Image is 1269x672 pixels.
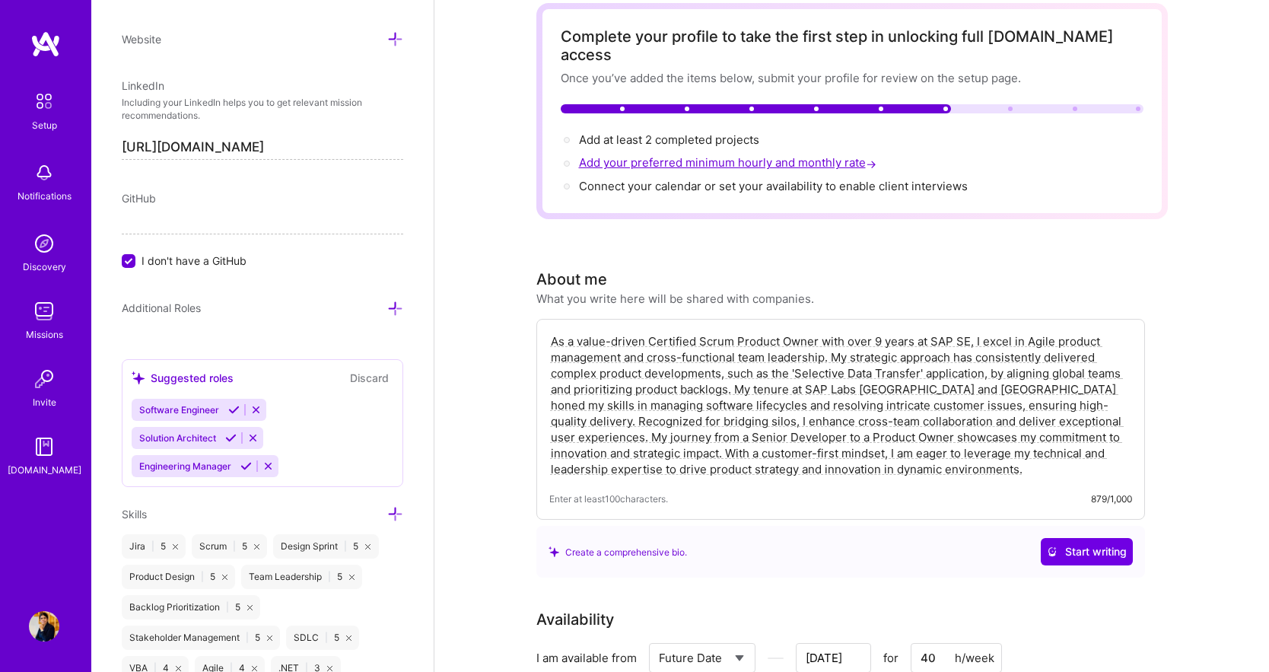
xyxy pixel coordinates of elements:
i: icon Close [327,666,332,671]
div: About me [536,268,607,291]
div: Setup [32,117,57,133]
span: | [201,571,204,583]
div: I am available from [536,650,637,666]
span: for [883,650,898,666]
i: Reject [262,460,274,472]
span: Website [122,33,161,46]
div: SDLC 5 [286,626,359,650]
div: Discovery [23,259,66,275]
div: Suggested roles [132,370,234,386]
span: Start writing [1047,544,1127,559]
div: Notifications [17,188,72,204]
span: LinkedIn [122,79,164,92]
span: | [325,632,328,644]
div: Team Leadership 5 [241,565,362,589]
div: Missions [26,326,63,342]
span: Solution Architect [139,432,216,444]
i: Accept [228,404,240,416]
div: h/week [955,650,994,666]
div: Design Sprint 5 [273,534,378,559]
i: Accept [225,432,237,444]
span: | [344,540,347,553]
img: logo [30,30,61,58]
i: Reject [250,404,262,416]
i: icon SuggestedTeams [132,371,145,384]
span: Connect your calendar or set your availability to enable client interviews [579,179,968,193]
div: Once you’ve added the items below, submit your profile for review on the setup page. [561,70,1143,86]
i: icon Close [365,544,371,549]
span: Engineering Manager [139,460,231,472]
i: icon Close [247,605,253,610]
div: Product Design 5 [122,565,235,589]
span: | [151,540,154,553]
span: → [866,156,876,172]
span: Additional Roles [122,301,201,314]
i: icon Close [349,575,355,580]
div: Backlog Prioritization 5 [122,595,260,619]
i: icon Close [267,635,272,641]
a: User Avatar [25,611,63,642]
div: Availability [536,608,614,631]
img: guide book [29,432,59,462]
img: discovery [29,228,59,259]
img: User Avatar [29,611,59,642]
button: Discard [345,369,393,387]
div: Scrum 5 [192,534,267,559]
img: teamwork [29,296,59,326]
span: Add at least 2 completed projects [579,132,759,147]
i: icon Close [222,575,227,580]
span: Enter at least 100 characters. [549,491,668,507]
i: icon CrystalBallWhite [1047,546,1057,557]
span: I don't have a GitHub [142,253,246,269]
div: [DOMAIN_NAME] [8,462,81,478]
textarea: As a value-driven Certified Scrum Product Owner with over 9 years at SAP SE, I excel in Agile pro... [549,332,1132,479]
img: bell [29,158,59,188]
i: Reject [247,432,259,444]
div: 879/1,000 [1091,491,1132,507]
span: GitHub [122,192,156,205]
span: | [246,632,249,644]
i: icon Close [176,666,181,671]
div: Jira 5 [122,534,186,559]
img: setup [28,85,60,117]
span: | [233,540,236,553]
i: icon Close [346,635,351,641]
span: Software Engineer [139,404,219,416]
div: What you write here will be shared with companies. [536,291,814,307]
div: Complete your profile to take the first step in unlocking full [DOMAIN_NAME] access [561,27,1143,64]
button: Start writing [1041,538,1133,565]
i: icon Close [173,544,178,549]
p: Including your LinkedIn helps you to get relevant mission recommendations. [122,97,403,123]
div: Create a comprehensive bio. [549,544,687,560]
span: Add your preferred minimum hourly and monthly rate [579,155,879,170]
span: | [226,601,229,613]
span: Skills [122,508,147,521]
img: Invite [29,364,59,394]
i: icon HorizontalInLineDivider [767,650,784,667]
div: Invite [33,394,56,410]
i: icon Close [254,544,259,549]
i: icon Close [252,666,257,671]
span: | [328,571,331,583]
i: icon SuggestedTeams [549,546,559,557]
i: Accept [240,460,252,472]
div: Stakeholder Management 5 [122,626,280,650]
